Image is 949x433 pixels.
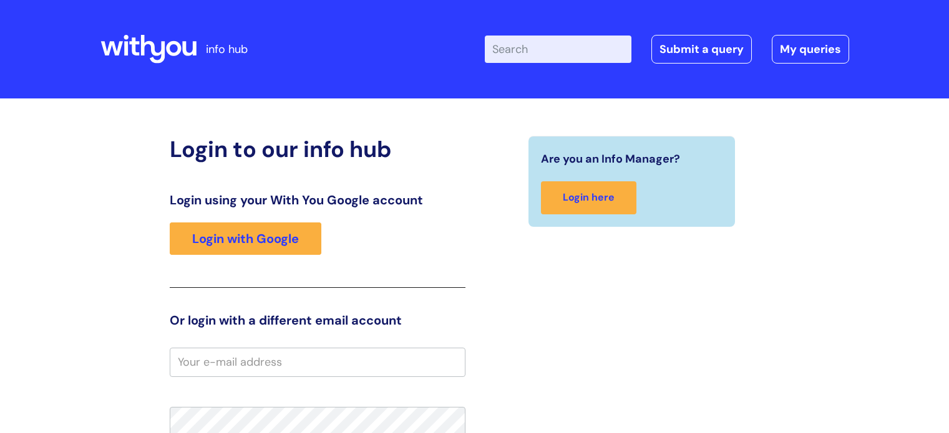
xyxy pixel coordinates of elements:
[170,222,321,255] a: Login with Google
[170,313,465,328] h3: Or login with a different email account
[485,36,631,63] input: Search
[170,136,465,163] h2: Login to our info hub
[170,348,465,376] input: Your e-mail address
[541,181,636,214] a: Login here
[206,39,248,59] p: info hub
[541,149,680,169] span: Are you an Info Manager?
[651,35,752,64] a: Submit a query
[772,35,849,64] a: My queries
[170,193,465,207] h3: Login using your With You Google account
